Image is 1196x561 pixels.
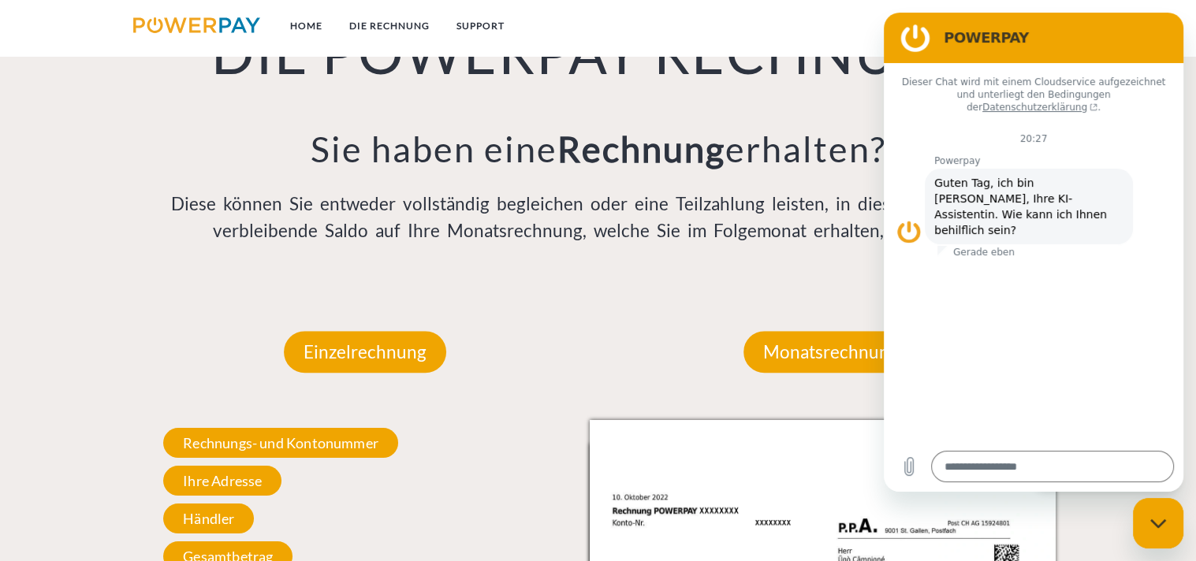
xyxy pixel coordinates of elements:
span: Ihre Adresse [163,466,281,496]
b: Rechnung [557,128,725,170]
p: Diese können Sie entweder vollständig begleichen oder eine Teilzahlung leisten, in diesem Fall wi... [132,191,1064,244]
iframe: Schaltfläche zum Öffnen des Messaging-Fensters; Konversation läuft [1133,498,1183,548]
h3: Sie haben eine erhalten? [132,127,1064,171]
a: agb [982,12,1030,40]
span: Händler [163,503,254,533]
img: logo-powerpay.svg [133,17,260,33]
p: Einzelrechnung [284,331,446,373]
iframe: Messaging-Fenster [884,13,1183,492]
a: DIE RECHNUNG [336,12,443,40]
a: Home [277,12,336,40]
a: SUPPORT [443,12,518,40]
p: Monatsrechnung [743,331,918,373]
span: Rechnungs- und Kontonummer [163,428,398,458]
